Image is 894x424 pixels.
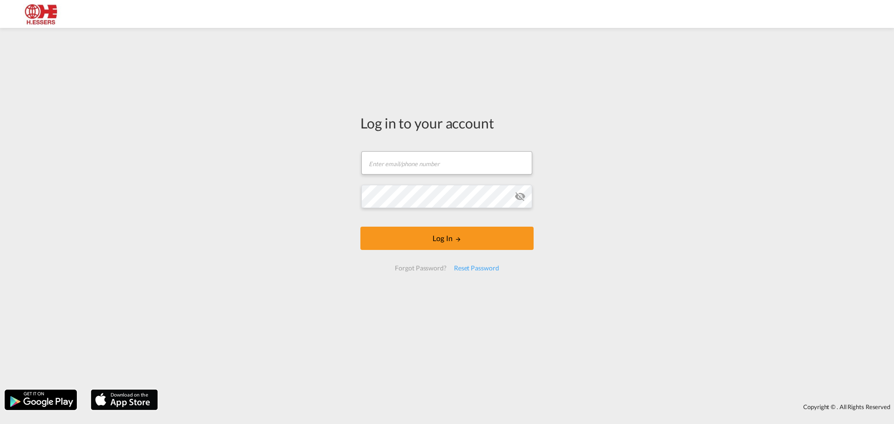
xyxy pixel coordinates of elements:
[14,4,77,25] img: 690005f0ba9d11ee90968bb23dcea500.JPG
[90,389,159,411] img: apple.png
[361,151,532,175] input: Enter email/phone number
[515,191,526,202] md-icon: icon-eye-off
[4,389,78,411] img: google.png
[360,113,534,133] div: Log in to your account
[163,399,894,415] div: Copyright © . All Rights Reserved
[391,260,450,276] div: Forgot Password?
[450,260,503,276] div: Reset Password
[360,227,534,250] button: LOGIN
